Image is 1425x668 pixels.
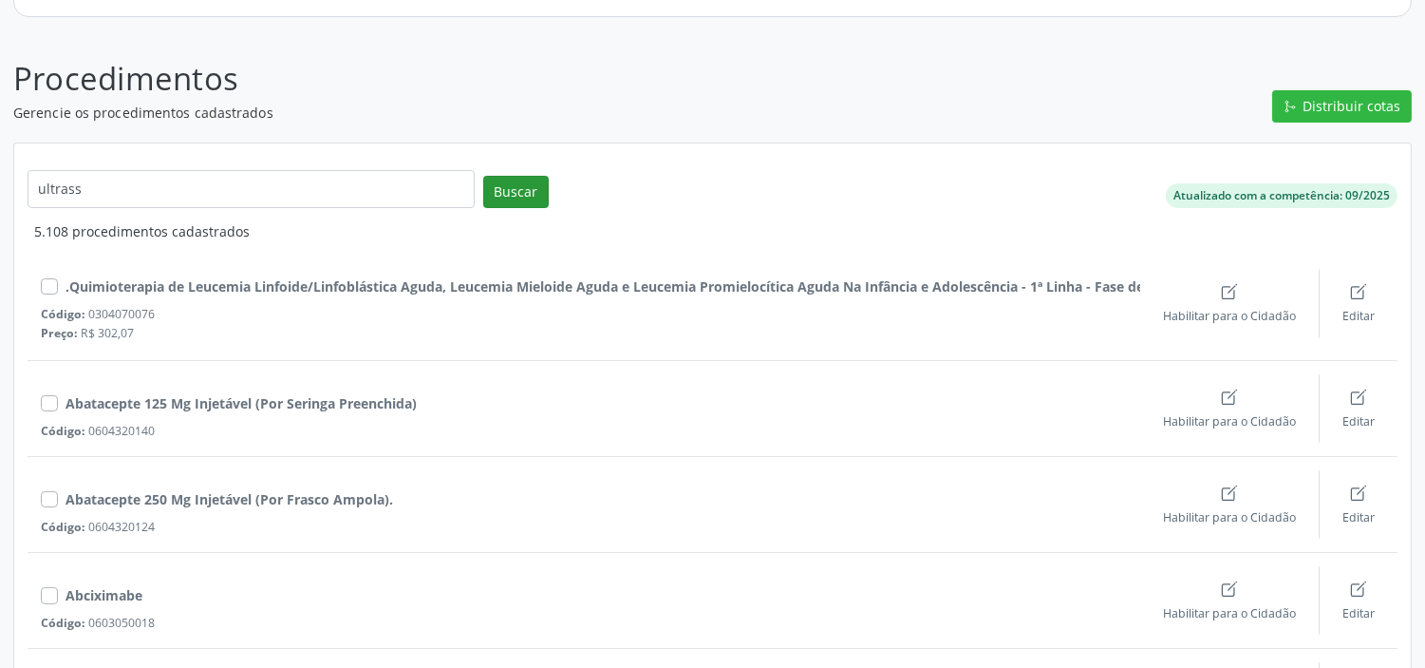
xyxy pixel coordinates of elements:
div: 0603050018 [41,615,1140,631]
ion-icon: create outline [1220,282,1239,301]
input: Busque pelo nome ou código de procedimento [28,170,475,208]
span: Editar [1342,509,1375,525]
span: Editar [1342,308,1375,324]
span: Código: [41,615,85,631]
span: Editar [1342,605,1375,621]
span: Editar [1342,413,1375,429]
ion-icon: create outline [1349,484,1368,503]
span: Habilitar para o Cidadão [1163,308,1296,324]
div: 0604320124 [41,519,1140,535]
span: Habilitar para o Cidadão [1163,509,1296,525]
button: Buscar [483,176,549,208]
span: Código: [41,519,85,535]
div: 0304070076 [41,306,1140,322]
div: .Quimioterapia de Leucemia Linfoide/Linfoblástica Aguda, Leucemia Mieloide Aguda e Leucemia Promi... [66,277,1229,296]
span: Código: [41,423,85,439]
button: git merge outline Distribuir cotas [1272,90,1412,123]
ion-icon: create outline [1220,580,1239,599]
span: R$ 302,07 [82,325,135,341]
div: Abatacepte 250 Mg Injetável (Por Frasco Ampola). [66,489,393,509]
ion-icon: create outline [1349,388,1368,407]
p: Gerencie os procedimentos cadastrados [13,103,992,123]
span: Código: [41,306,85,322]
span: Distribuir cotas [1303,96,1401,116]
ion-icon: create outline [1220,484,1239,503]
div: Abatacepte 125 Mg Injetável (Por Seringa Preenchida) [66,393,417,413]
div: Abciximabe [66,585,142,605]
div: 0604320140 [41,423,1140,439]
span: Habilitar para o Cidadão [1163,605,1296,621]
ion-icon: create outline [1220,388,1239,407]
ion-icon: git merge outline [1284,100,1297,113]
p: Procedimentos [13,55,992,103]
ion-icon: create outline [1349,580,1368,599]
span: Habilitar para o Cidadão [1163,413,1296,429]
ion-icon: create outline [1349,282,1368,301]
div: 5.108 procedimentos cadastrados [34,221,1397,241]
span: Preço: [41,325,78,341]
div: Atualizado com a competência: 09/2025 [1173,187,1390,204]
